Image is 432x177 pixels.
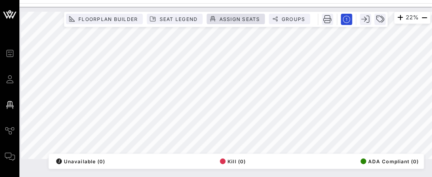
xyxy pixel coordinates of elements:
span: Floorplan Builder [78,16,138,22]
span: Groups [281,16,305,22]
span: Unavailable (0) [56,158,105,165]
button: Floorplan Builder [66,14,143,24]
span: Assign Seats [219,16,260,22]
button: Assign Seats [207,14,265,24]
button: Kill (0) [217,156,246,167]
div: 22% [394,12,430,24]
button: Seat Legend [147,14,202,24]
span: Kill (0) [220,158,246,165]
span: Seat Legend [159,16,198,22]
div: / [56,158,62,164]
button: /Unavailable (0) [54,156,105,167]
button: Groups [269,14,310,24]
span: ADA Compliant (0) [360,158,419,165]
button: ADA Compliant (0) [358,156,419,167]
